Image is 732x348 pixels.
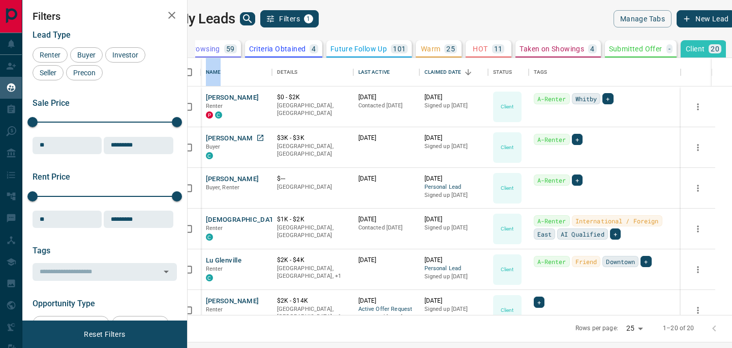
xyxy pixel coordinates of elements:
p: Client [501,143,514,151]
p: Just Browsing [172,45,220,52]
p: [DATE] [358,134,414,142]
div: property.ca [206,111,213,119]
span: Buyer [74,51,99,59]
div: + [602,93,613,104]
p: Signed up [DATE] [424,102,483,110]
div: + [610,228,621,240]
button: Lu Glenville [206,256,242,266]
p: Signed up [DATE] [424,191,483,199]
p: [DATE] [358,93,414,102]
p: 101 [393,45,406,52]
div: Tags [529,58,681,86]
button: more [690,99,706,114]
div: Details [277,58,298,86]
button: [PERSON_NAME] [206,297,259,306]
span: Return to Site [115,320,165,328]
button: search button [240,12,255,25]
p: 4 [312,45,316,52]
span: Active Offer Request [358,305,414,314]
span: Investor [109,51,142,59]
span: + [614,229,617,239]
div: Name [206,58,221,86]
p: 4 [590,45,594,52]
p: [DATE] [424,297,483,305]
button: more [690,221,706,237]
div: + [572,175,583,186]
span: Friend [575,256,597,267]
p: $0 - $2K [277,93,348,102]
span: A-Renter [537,216,566,226]
p: [GEOGRAPHIC_DATA], [GEOGRAPHIC_DATA] [277,224,348,240]
span: Opportunity Type [33,299,95,308]
p: [DATE] [358,175,414,183]
div: 25 [622,321,647,336]
span: Downtown [606,256,635,267]
p: 1–20 of 20 [663,324,694,333]
div: condos.ca [206,234,213,241]
p: Warm [421,45,441,52]
p: HOT [473,45,487,52]
div: condos.ca [206,274,213,281]
div: + [640,256,651,267]
p: Rows per page: [575,324,618,333]
span: Whitby [575,94,597,104]
p: [GEOGRAPHIC_DATA], [GEOGRAPHIC_DATA] [277,142,348,158]
h2: Filters [33,10,177,22]
div: Renter [33,47,68,63]
span: Buyer [206,143,221,150]
div: Precon [66,65,103,80]
a: Open in New Tab [254,131,267,144]
p: [DATE] [358,215,414,224]
span: Renter [36,51,64,59]
span: A-Renter [537,94,566,104]
span: A-Renter [537,134,566,144]
p: 20 [711,45,719,52]
span: Precon [70,69,99,77]
span: AI Qualified [561,229,604,239]
div: Favourited a Listing [33,316,109,331]
button: more [690,140,706,155]
div: Buyer [70,47,103,63]
p: $3K - $3K [277,134,348,142]
span: Tags [33,246,50,255]
p: [DATE] [358,297,414,305]
span: + [575,175,579,185]
p: Signed up [DATE] [424,224,483,232]
p: $2K - $4K [277,256,348,265]
p: Contacted [DATE] [358,313,414,322]
span: Buyer, Renter [206,184,240,191]
p: Signed up [DATE] [424,305,483,313]
span: Lead Type [33,30,71,40]
h1: My Leads [177,11,235,27]
div: Last Active [353,58,419,86]
p: [GEOGRAPHIC_DATA] [277,183,348,191]
button: Open [159,265,173,279]
div: Investor [105,47,145,63]
button: [DEMOGRAPHIC_DATA][PERSON_NAME] [206,215,334,225]
p: Submitted Offer [609,45,662,52]
div: Claimed Date [419,58,488,86]
span: East [537,229,552,239]
span: Rent Price [33,172,70,182]
p: Toronto [277,305,348,321]
span: Sale Price [33,98,70,108]
button: [PERSON_NAME] [206,134,259,143]
p: [DATE] [424,93,483,102]
p: Taken on Showings [520,45,584,52]
p: $1K - $2K [277,215,348,224]
div: Claimed Date [424,58,462,86]
span: A-Renter [537,175,566,185]
button: more [690,262,706,277]
p: Signed up [DATE] [424,273,483,281]
p: Contacted [DATE] [358,224,414,232]
button: Manage Tabs [614,10,672,27]
span: + [575,134,579,144]
div: Status [493,58,512,86]
span: Renter [206,266,223,272]
p: $2K - $14K [277,297,348,305]
div: condos.ca [215,111,222,119]
button: [PERSON_NAME] [206,93,259,103]
p: Future Follow Up [330,45,387,52]
span: 1 [305,15,312,22]
p: $--- [277,175,348,183]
